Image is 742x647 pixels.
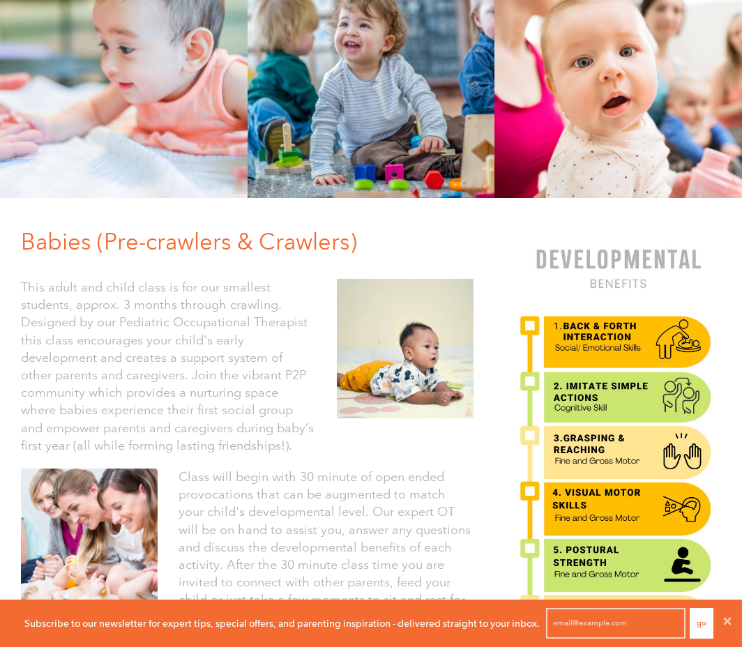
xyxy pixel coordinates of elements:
[546,608,686,639] input: email@example.com
[21,280,314,453] font: This adult and child class is for our smallest students, approx. 3 months through crawling. Desig...
[24,616,540,631] p: Subscribe to our newsletter for expert tips, special offers, and parenting inspiration - delivere...
[21,226,484,258] h1: Babies (Pre-crawlers & Crawlers)
[690,608,713,639] button: Go
[179,469,471,625] font: Class will begin with 30 minute of open ended provocations that can be augmented to match your ch...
